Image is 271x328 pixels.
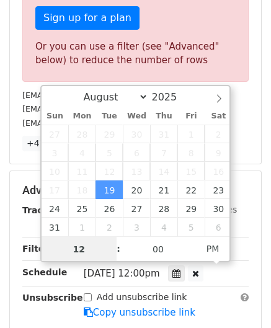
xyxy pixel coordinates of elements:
[68,125,96,143] span: July 28, 2025
[97,291,187,304] label: Add unsubscribe link
[22,205,64,215] strong: Tracking
[84,268,160,279] span: [DATE] 12:00pm
[42,125,69,143] span: July 27, 2025
[120,237,196,262] input: Minute
[42,112,69,120] span: Sun
[84,307,195,318] a: Copy unsubscribe link
[123,143,150,162] span: August 6, 2025
[123,125,150,143] span: July 30, 2025
[96,125,123,143] span: July 29, 2025
[177,180,205,199] span: August 22, 2025
[22,293,83,303] strong: Unsubscribe
[177,199,205,218] span: August 29, 2025
[205,112,232,120] span: Sat
[205,143,232,162] span: August 9, 2025
[205,125,232,143] span: August 2, 2025
[205,162,232,180] span: August 16, 2025
[22,91,161,100] small: [EMAIL_ADDRESS][DOMAIN_NAME]
[68,162,96,180] span: August 11, 2025
[150,143,177,162] span: August 7, 2025
[42,162,69,180] span: August 10, 2025
[150,162,177,180] span: August 14, 2025
[117,236,120,261] span: :
[68,143,96,162] span: August 4, 2025
[96,143,123,162] span: August 5, 2025
[96,218,123,236] span: September 2, 2025
[96,180,123,199] span: August 19, 2025
[68,112,96,120] span: Mon
[42,180,69,199] span: August 17, 2025
[123,199,150,218] span: August 27, 2025
[177,112,205,120] span: Fri
[96,162,123,180] span: August 12, 2025
[35,40,236,68] div: Or you can use a filter (see "Advanced" below) to reduce the number of rows
[177,125,205,143] span: August 1, 2025
[22,118,161,128] small: [EMAIL_ADDRESS][DOMAIN_NAME]
[68,199,96,218] span: August 25, 2025
[150,199,177,218] span: August 28, 2025
[123,112,150,120] span: Wed
[68,180,96,199] span: August 18, 2025
[150,218,177,236] span: September 4, 2025
[123,218,150,236] span: September 3, 2025
[177,218,205,236] span: September 5, 2025
[22,184,249,197] h5: Advanced
[148,91,193,103] input: Year
[42,237,117,262] input: Hour
[42,199,69,218] span: August 24, 2025
[68,218,96,236] span: September 1, 2025
[42,218,69,236] span: August 31, 2025
[205,180,232,199] span: August 23, 2025
[205,199,232,218] span: August 30, 2025
[150,112,177,120] span: Thu
[205,218,232,236] span: September 6, 2025
[22,244,54,254] strong: Filters
[123,162,150,180] span: August 13, 2025
[35,6,140,30] a: Sign up for a plan
[96,199,123,218] span: August 26, 2025
[196,236,230,261] span: Click to toggle
[209,268,271,328] iframe: Chat Widget
[96,112,123,120] span: Tue
[123,180,150,199] span: August 20, 2025
[22,267,67,277] strong: Schedule
[22,104,161,113] small: [EMAIL_ADDRESS][DOMAIN_NAME]
[177,143,205,162] span: August 8, 2025
[22,136,74,151] a: +47 more
[42,143,69,162] span: August 3, 2025
[150,125,177,143] span: July 31, 2025
[150,180,177,199] span: August 21, 2025
[177,162,205,180] span: August 15, 2025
